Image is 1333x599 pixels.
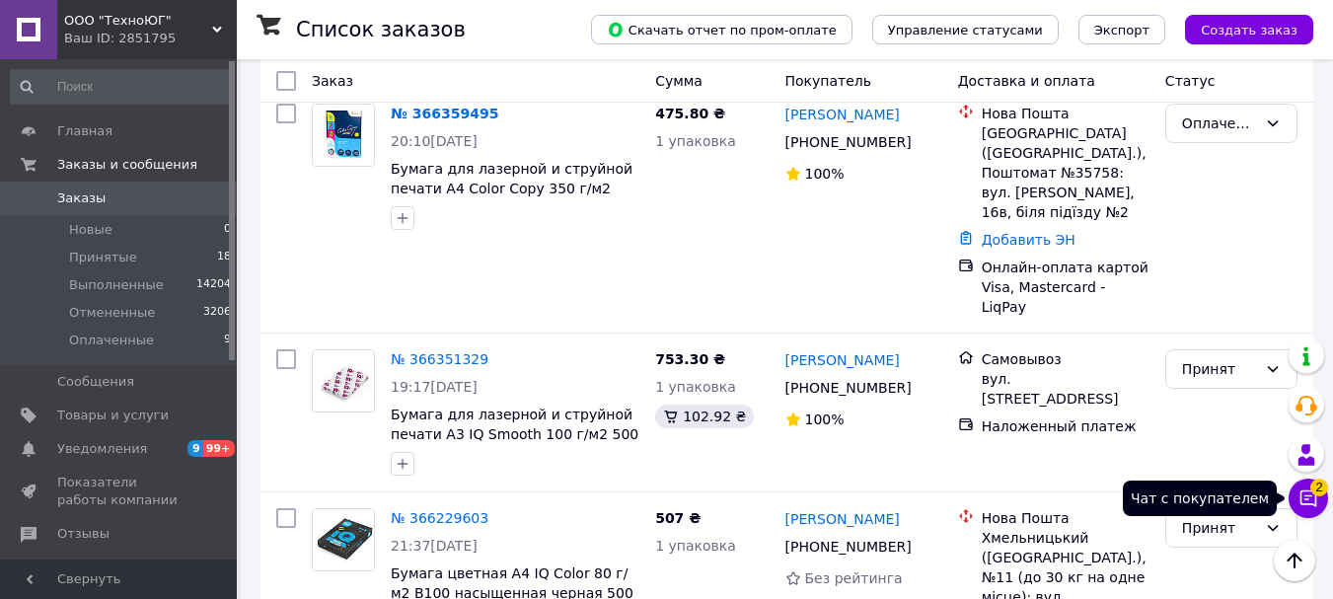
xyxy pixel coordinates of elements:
[57,373,134,391] span: Сообщения
[1165,21,1313,37] a: Создать заказ
[591,15,852,44] button: Скачать отчет по пром-оплате
[57,156,197,174] span: Заказы и сообщения
[1185,15,1313,44] button: Создать заказ
[296,18,466,41] h1: Список заказов
[391,351,488,367] a: № 366351329
[312,508,375,571] a: Фото товару
[1201,23,1297,37] span: Создать заказ
[57,474,183,509] span: Показатели работы компании
[10,69,233,105] input: Поиск
[69,249,137,266] span: Принятые
[57,440,147,458] span: Уведомления
[1182,112,1257,134] div: Оплаченный
[391,538,478,554] span: 21:37[DATE]
[391,133,478,149] span: 20:10[DATE]
[57,122,112,140] span: Главная
[655,133,736,149] span: 1 упаковка
[312,104,375,167] a: Фото товару
[607,21,837,38] span: Скачать отчет по пром-оплате
[1310,479,1328,496] span: 2
[313,350,374,412] img: Фото товару
[1274,540,1315,581] button: Наверх
[655,106,725,121] span: 475.80 ₴
[805,570,903,586] span: Без рейтинга
[785,73,872,89] span: Покупатель
[982,349,1149,369] div: Самовывоз
[781,128,916,156] div: [PHONE_NUMBER]
[312,73,353,89] span: Заказ
[982,508,1149,528] div: Нова Пошта
[203,304,231,322] span: 3206
[1094,23,1149,37] span: Экспорт
[1182,517,1257,539] div: Принят
[982,416,1149,436] div: Наложенный платеж
[785,350,900,370] a: [PERSON_NAME]
[391,161,632,216] a: Бумага для лазерной и струйной печати А4 Color Copy 350 г/м2 125 л
[69,221,112,239] span: Новые
[781,533,916,561] div: [PHONE_NUMBER]
[655,405,754,428] div: 102.92 ₴
[391,407,638,462] a: Бумага для лазерной и струйной печати А3 IQ Smooth 100 г/м2 500 л
[313,509,374,570] img: Фото товару
[57,525,110,543] span: Отзывы
[57,407,169,424] span: Товары и услуги
[655,510,701,526] span: 507 ₴
[224,332,231,349] span: 9
[69,276,164,294] span: Выполненные
[785,509,900,529] a: [PERSON_NAME]
[391,106,498,121] a: № 366359495
[982,104,1149,123] div: Нова Пошта
[391,379,478,395] span: 19:17[DATE]
[982,369,1149,409] div: вул. [STREET_ADDRESS]
[655,538,736,554] span: 1 упаковка
[69,332,154,349] span: Оплаченные
[982,232,1075,248] a: Добавить ЭН
[57,189,106,207] span: Заказы
[203,440,236,457] span: 99+
[655,73,703,89] span: Сумма
[64,12,212,30] span: ООО "ТехноЮГ"
[391,510,488,526] a: № 366229603
[655,351,725,367] span: 753.30 ₴
[312,349,375,412] a: Фото товару
[1123,481,1277,516] div: Чат с покупателем
[224,221,231,239] span: 0
[888,23,1043,37] span: Управление статусами
[872,15,1059,44] button: Управление статусами
[196,276,231,294] span: 14204
[805,412,845,427] span: 100%
[982,258,1149,317] div: Онлайн-оплата картой Visa, Mastercard - LiqPay
[69,304,155,322] span: Отмененные
[781,374,916,402] div: [PHONE_NUMBER]
[1289,479,1328,518] button: Чат с покупателем2
[785,105,900,124] a: [PERSON_NAME]
[1165,73,1216,89] span: Статус
[655,379,736,395] span: 1 упаковка
[1182,358,1257,380] div: Принят
[313,105,374,166] img: Фото товару
[187,440,203,457] span: 9
[217,249,231,266] span: 18
[805,166,845,182] span: 100%
[982,123,1149,222] div: [GEOGRAPHIC_DATA] ([GEOGRAPHIC_DATA].), Поштомат №35758: вул. [PERSON_NAME], 16в, біля підїзду №2
[958,73,1095,89] span: Доставка и оплата
[64,30,237,47] div: Ваш ID: 2851795
[1078,15,1165,44] button: Экспорт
